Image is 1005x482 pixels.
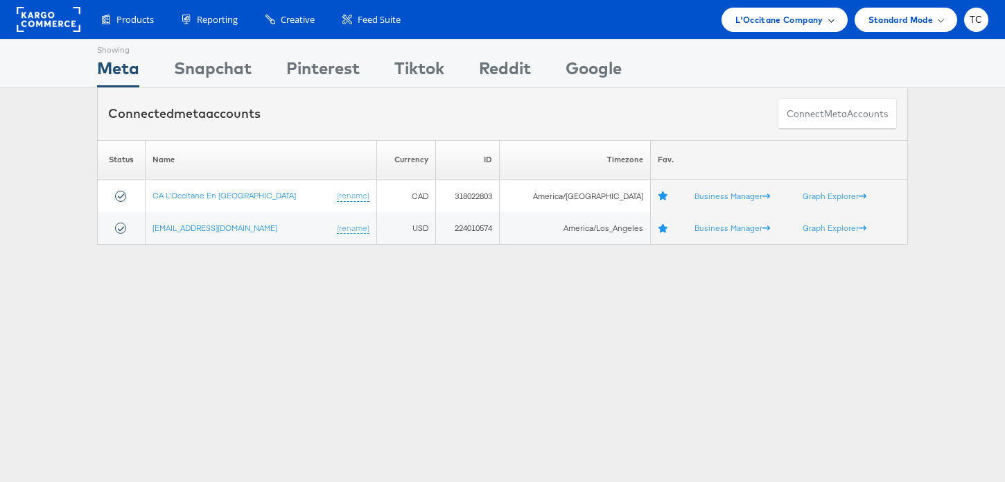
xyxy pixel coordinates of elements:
[108,105,261,123] div: Connected accounts
[152,190,296,200] a: CA L'Occitane En [GEOGRAPHIC_DATA]
[337,223,369,234] a: (rename)
[499,212,651,245] td: America/Los_Angeles
[499,180,651,212] td: America/[GEOGRAPHIC_DATA]
[824,107,847,121] span: meta
[116,13,154,26] span: Products
[174,105,206,121] span: meta
[694,223,770,233] a: Business Manager
[146,140,377,180] th: Name
[778,98,897,130] button: ConnectmetaAccounts
[152,223,277,233] a: [EMAIL_ADDRESS][DOMAIN_NAME]
[566,56,622,87] div: Google
[479,56,531,87] div: Reddit
[97,56,139,87] div: Meta
[174,56,252,87] div: Snapchat
[436,212,499,245] td: 224010574
[286,56,360,87] div: Pinterest
[499,140,651,180] th: Timezone
[377,212,436,245] td: USD
[377,180,436,212] td: CAD
[803,191,866,201] a: Graph Explorer
[436,140,499,180] th: ID
[97,40,139,56] div: Showing
[970,15,983,24] span: TC
[197,13,238,26] span: Reporting
[735,12,823,27] span: L'Occitane Company
[394,56,444,87] div: Tiktok
[803,223,866,233] a: Graph Explorer
[358,13,401,26] span: Feed Suite
[337,190,369,202] a: (rename)
[436,180,499,212] td: 318022803
[377,140,436,180] th: Currency
[868,12,933,27] span: Standard Mode
[281,13,315,26] span: Creative
[98,140,146,180] th: Status
[694,191,770,201] a: Business Manager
